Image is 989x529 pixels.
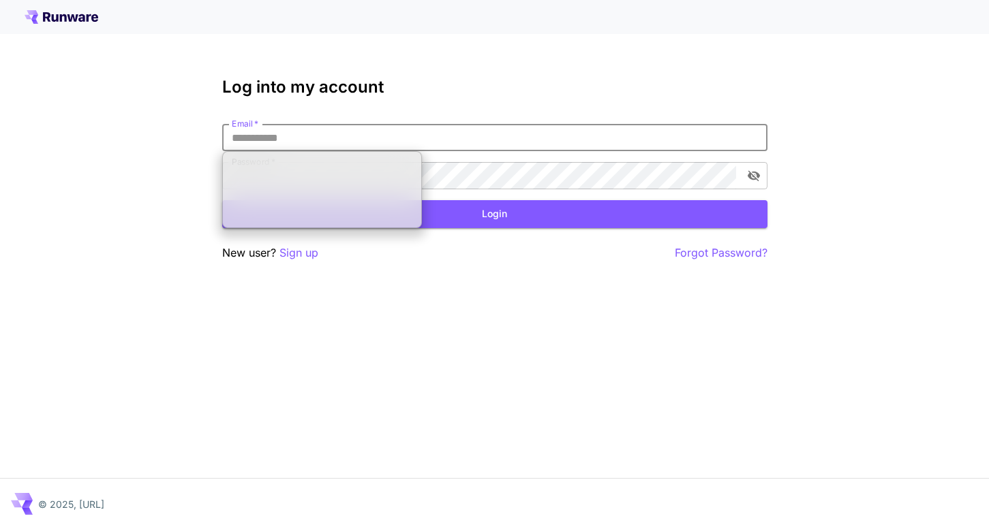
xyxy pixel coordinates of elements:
button: Sign up [279,244,318,261]
button: toggle password visibility [742,163,766,188]
p: © 2025, [URL] [38,497,104,511]
button: Forgot Password? [675,244,767,261]
label: Email [232,118,258,129]
h3: Log into my account [222,78,767,97]
button: Login [222,200,767,228]
p: New user? [222,244,318,261]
